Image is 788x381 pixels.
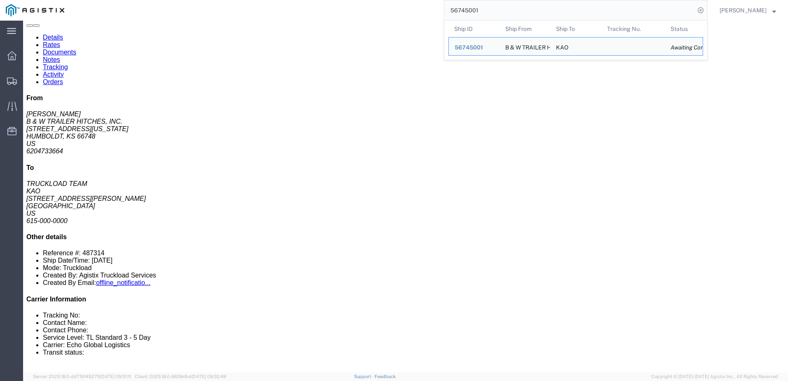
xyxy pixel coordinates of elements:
[556,38,568,55] div: KAO
[354,374,375,379] a: Support
[33,374,131,379] span: Server: 2025.18.0-dd719145275
[500,21,551,37] th: Ship From
[135,374,226,379] span: Client: 2025.18.0-9839db4
[550,21,601,37] th: Ship To
[375,374,396,379] a: Feedback
[455,44,483,51] span: 56745001
[6,4,64,16] img: logo
[448,21,500,37] th: Ship ID
[100,374,131,379] span: [DATE] 09:51:11
[505,38,545,55] div: B & W TRAILER HITCHES, INC.
[444,0,695,20] input: Search for shipment number, reference number
[671,43,697,52] div: Awaiting Confirmation
[719,5,776,15] button: [PERSON_NAME]
[720,6,767,15] span: Nathan Seeley
[448,21,707,60] table: Search Results
[23,21,788,372] iframe: FS Legacy Container
[665,21,703,37] th: Status
[601,21,665,37] th: Tracking Nu.
[455,43,494,52] div: 56745001
[192,374,226,379] span: [DATE] 09:32:48
[651,373,778,380] span: Copyright © [DATE]-[DATE] Agistix Inc., All Rights Reserved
